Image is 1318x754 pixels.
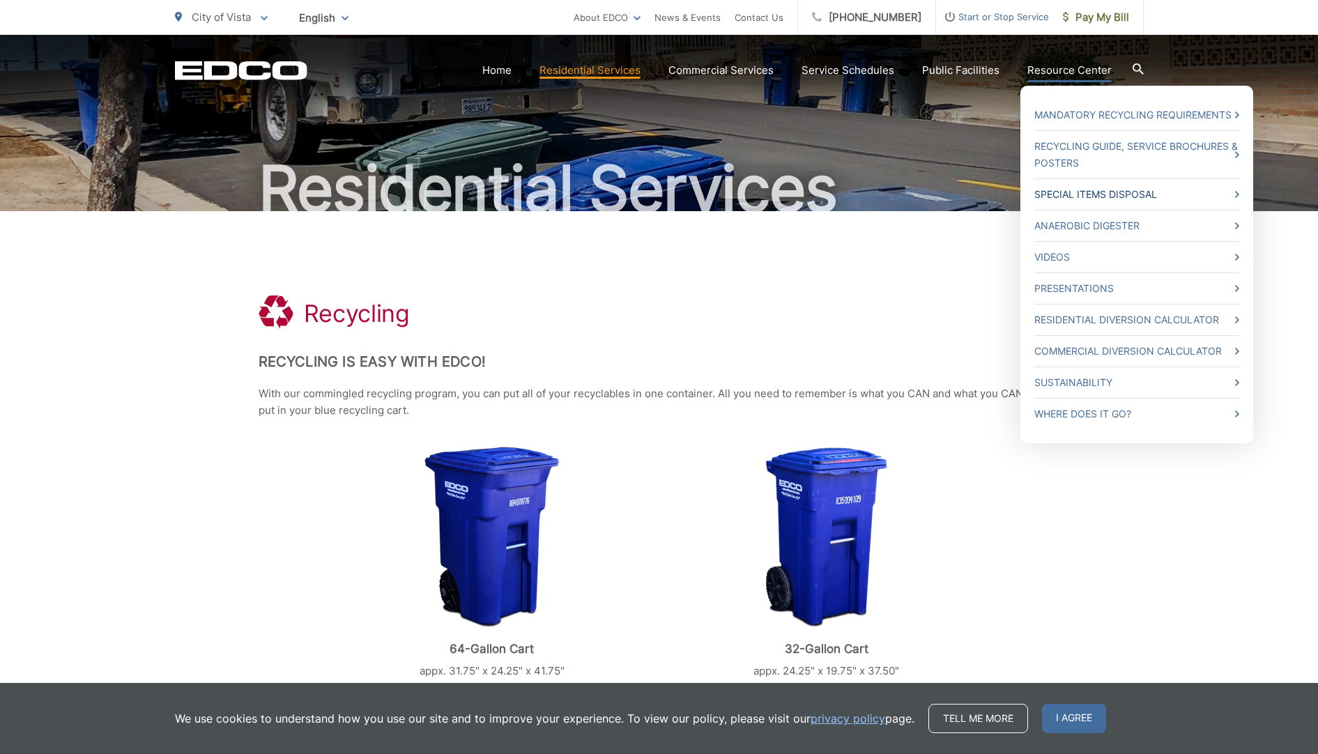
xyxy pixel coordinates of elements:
a: About EDCO [574,9,641,26]
a: Presentations [1034,280,1239,297]
a: Mandatory Recycling Requirements [1034,107,1239,123]
span: City of Vista [192,10,251,24]
p: appx. 24.25" x 19.75" x 37.50" [677,663,976,679]
p: With our commingled recycling program, you can put all of your recyclables in one container. All ... [259,385,1060,419]
a: privacy policy [811,710,885,727]
p: We use cookies to understand how you use our site and to improve your experience. To view our pol... [175,710,914,727]
a: EDCD logo. Return to the homepage. [175,61,307,80]
a: Service Schedules [802,62,894,79]
h2: Residential Services [175,154,1144,224]
p: appx. 31.75" x 24.25" x 41.75" [342,663,642,679]
a: Contact Us [735,9,783,26]
a: Public Facilities [922,62,999,79]
a: Sustainability [1034,374,1239,391]
a: Tell me more [928,704,1028,733]
p: 32-Gallon Cart [677,642,976,656]
img: cart-recycling-64.png [424,447,559,628]
a: Recycling Guide, Service Brochures & Posters [1034,138,1239,171]
img: cart-recycling-32.png [765,447,888,628]
h2: Recycling is Easy with EDCO! [259,353,1060,370]
a: Videos [1034,249,1239,266]
a: Commercial Services [668,62,774,79]
a: Commercial Diversion Calculator [1034,343,1239,360]
a: Home [482,62,512,79]
a: Where Does it Go? [1034,406,1239,422]
a: Special Items Disposal [1034,186,1239,203]
a: News & Events [654,9,721,26]
span: I agree [1042,704,1106,733]
h1: Recycling [304,300,410,328]
span: Pay My Bill [1063,9,1129,26]
p: 64-Gallon Cart [342,642,642,656]
a: Residential Services [539,62,641,79]
a: Resource Center [1027,62,1112,79]
a: Residential Diversion Calculator [1034,311,1239,328]
a: Anaerobic Digester [1034,217,1239,234]
span: English [289,6,359,30]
